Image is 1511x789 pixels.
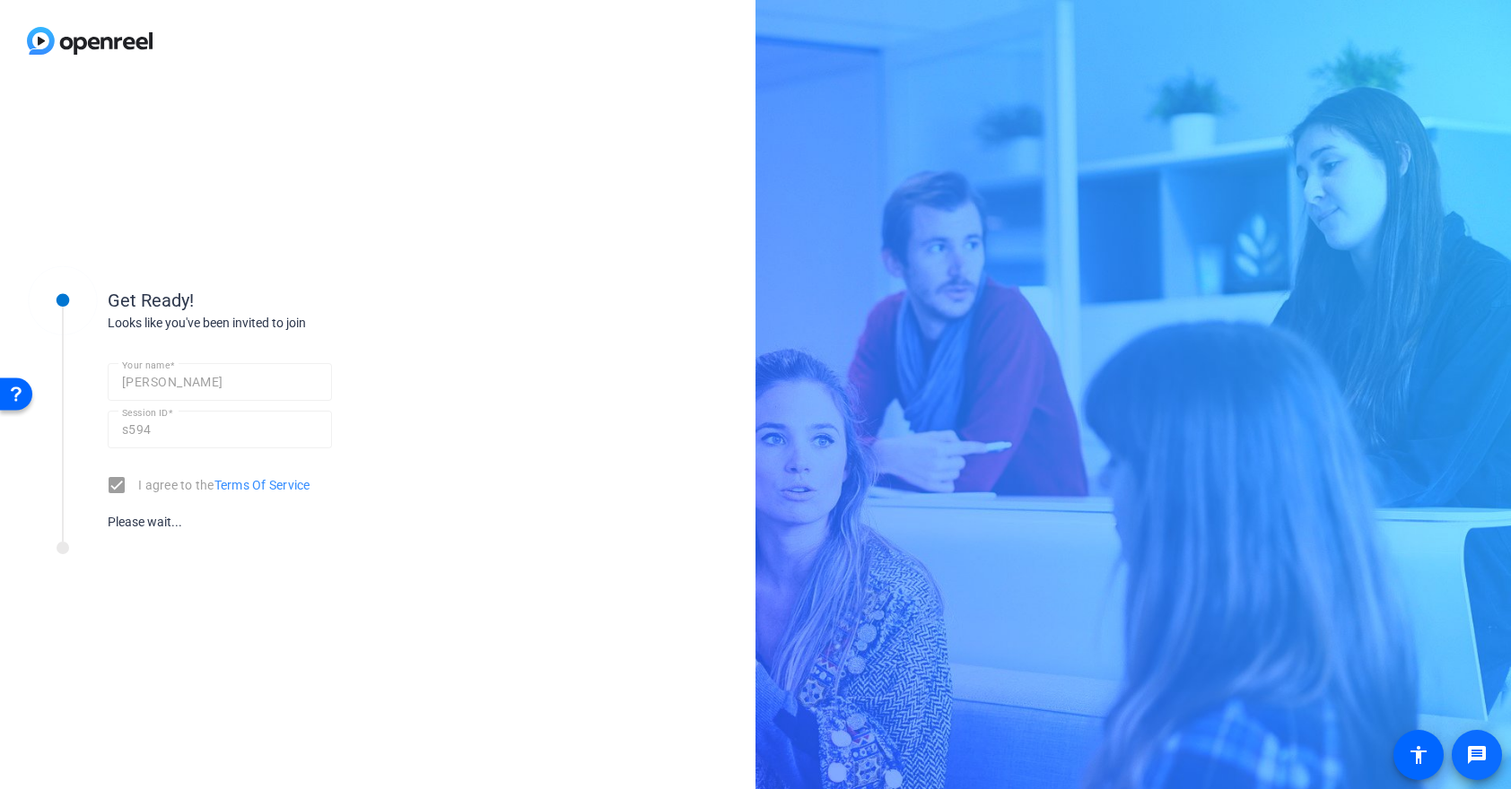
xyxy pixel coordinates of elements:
[122,407,168,418] mat-label: Session ID
[1408,744,1429,766] mat-icon: accessibility
[1466,744,1488,766] mat-icon: message
[108,314,467,333] div: Looks like you've been invited to join
[122,360,170,370] mat-label: Your name
[108,513,332,532] div: Please wait...
[108,287,467,314] div: Get Ready!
